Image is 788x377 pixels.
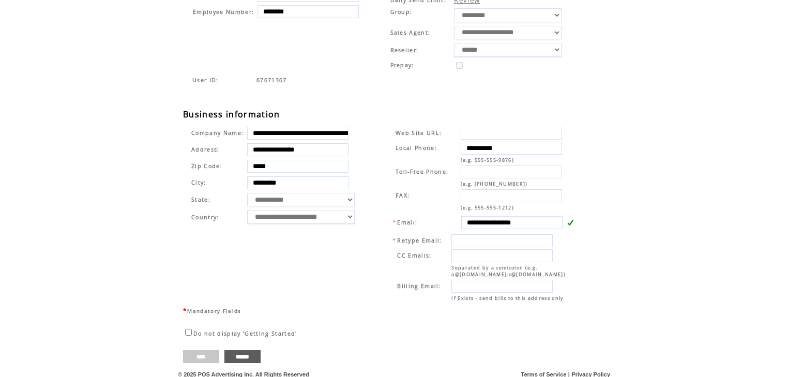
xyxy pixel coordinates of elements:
span: Indicates the agent code for sign up page with sales agent or reseller tracking code [256,77,287,84]
span: Local Phone: [396,144,437,152]
span: If Exists - send bills to this address only [451,295,564,301]
span: Employee Number: [193,8,254,16]
span: City: [191,179,206,186]
span: Do not display 'Getting Started' [193,330,297,337]
span: Prepay: [390,62,414,69]
span: Address: [191,146,220,153]
span: (e.g. [PHONE_NUMBER]) [461,180,528,187]
span: Sales Agent: [390,29,431,36]
span: Retype Email: [397,237,442,244]
span: FAX: [396,192,410,199]
span: (e.g. 555-555-1212) [461,204,514,211]
span: Mandatory Fields [187,307,241,314]
span: Group: [390,8,413,16]
span: Web Site URL: [396,129,442,137]
span: (e.g. 555-555-9876) [461,157,514,163]
span: State: [191,196,244,203]
span: CC Emails: [397,252,431,259]
span: Reseller: [390,47,419,54]
span: Billing Email: [397,282,441,290]
img: v.gif [567,219,574,226]
span: Country: [191,214,219,221]
span: Separated by a semicolon (e.g. a@[DOMAIN_NAME];c@[DOMAIN_NAME]) [451,264,566,278]
span: Email: [397,219,417,226]
span: Business information [183,109,280,120]
span: Indicates the agent code for sign up page with sales agent or reseller tracking code [192,77,219,84]
span: Company Name: [191,129,244,137]
span: Toll-Free Phone: [396,168,448,175]
span: Zip Code: [191,162,222,170]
